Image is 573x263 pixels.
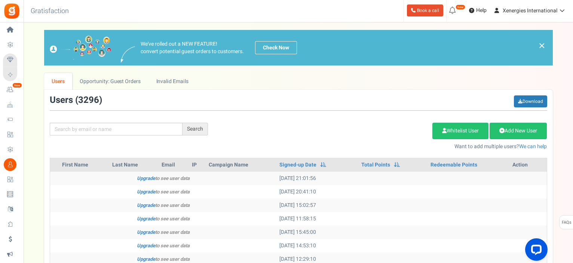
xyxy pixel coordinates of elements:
[3,83,20,96] a: New
[137,256,155,263] a: Upgrade
[137,242,155,249] a: Upgrade
[12,83,22,88] em: New
[137,229,155,236] a: Upgrade
[276,185,358,199] td: [DATE] 20:41:10
[137,256,190,263] i: to see user data
[137,215,155,222] a: Upgrade
[276,239,358,253] td: [DATE] 14:53:10
[509,158,547,172] th: Action
[22,4,77,19] h3: Gratisfaction
[72,73,148,90] a: Opportunity: Guest Orders
[137,188,155,195] a: Upgrade
[276,172,358,185] td: [DATE] 21:01:56
[407,4,443,16] a: Book a call
[430,161,477,169] a: Redeemable Points
[137,175,190,182] i: to see user data
[137,188,190,195] i: to see user data
[456,4,465,10] em: New
[561,215,572,230] span: FAQs
[276,199,358,212] td: [DATE] 15:02:57
[276,226,358,239] td: [DATE] 15:45:00
[361,161,390,169] a: Total Points
[206,158,276,172] th: Campaign Name
[519,143,547,150] a: We can help
[137,242,190,249] i: to see user data
[474,7,487,14] span: Help
[148,73,196,90] a: Invalid Emails
[3,3,20,19] img: Gratisfaction
[137,215,190,222] i: to see user data
[219,143,547,150] p: Want to add multiple users?
[276,212,358,226] td: [DATE] 11:58:15
[50,123,183,135] input: Search by email or name
[59,158,109,172] th: First Name
[514,95,547,107] a: Download
[141,40,244,55] p: We've rolled out a NEW FEATURE! convert potential guest orders to customers.
[503,7,557,15] span: Xenergies International
[432,123,488,139] a: Whitelist User
[539,41,545,50] a: ×
[159,158,189,172] th: Email
[490,123,547,139] a: Add New User
[279,161,316,169] a: Signed-up Date
[50,95,102,105] h3: Users ( )
[44,73,73,90] a: Users
[121,46,135,62] img: images
[137,202,155,209] a: Upgrade
[137,229,190,236] i: to see user data
[466,4,490,16] a: Help
[109,158,159,172] th: Last Name
[137,175,155,182] a: Upgrade
[50,36,111,60] img: images
[137,202,190,209] i: to see user data
[189,158,206,172] th: IP
[183,123,208,135] div: Search
[78,94,99,107] span: 3296
[255,41,297,54] a: Check Now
